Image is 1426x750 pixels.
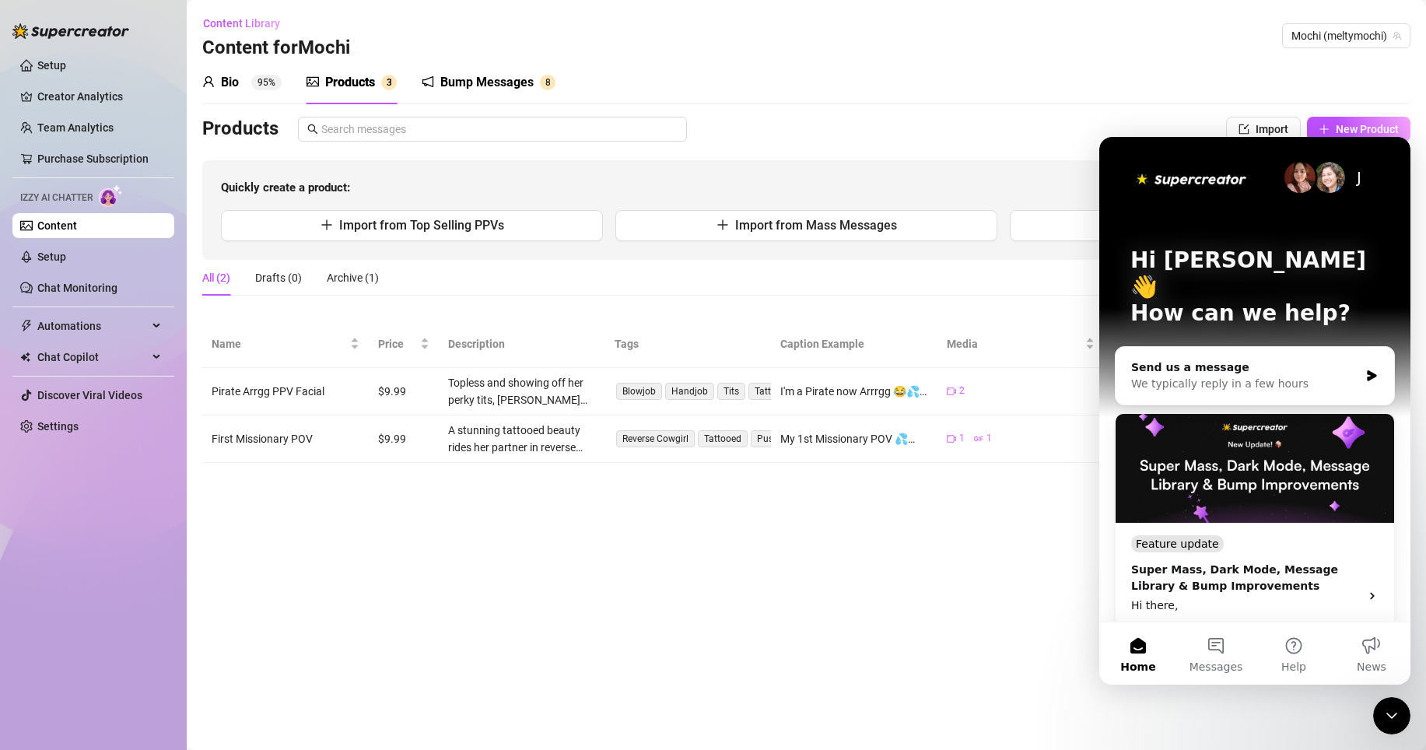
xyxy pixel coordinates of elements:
[378,335,417,352] span: Price
[221,210,603,241] button: Import from Top Selling PPVs
[327,269,379,286] div: Archive (1)
[369,321,439,368] th: Price
[255,269,302,286] div: Drafts (0)
[1307,117,1410,142] button: New Product
[37,420,79,433] a: Settings
[1291,24,1401,47] span: Mochi (meltymochi)
[12,23,129,39] img: logo-BBDzfeDw.svg
[321,121,678,138] input: Search messages
[717,383,745,400] span: Tits
[1336,123,1399,135] span: New Product
[387,77,392,88] span: 3
[37,345,148,370] span: Chat Copilot
[369,368,439,415] td: $9.99
[212,335,347,352] span: Name
[616,430,695,447] span: Reverse Cowgirl
[37,84,162,109] a: Creator Analytics
[37,314,148,338] span: Automations
[339,218,504,233] span: Import from Top Selling PPVs
[1226,117,1301,142] button: Import
[321,219,333,231] span: plus
[1010,210,1392,241] button: Import from Message Library
[369,415,439,463] td: $9.99
[202,117,279,142] h3: Products
[616,383,662,400] span: Blowjob
[20,352,30,363] img: Chat Copilot
[448,374,596,408] div: Topless and showing off her perky tits, [PERSON_NAME] strokes and jerks a hard cock with both han...
[202,415,369,463] td: First Missionary POV
[202,75,215,88] span: user
[698,430,748,447] span: Tattooed
[615,210,997,241] button: Import from Mass Messages
[37,251,66,263] a: Setup
[771,321,937,368] th: Caption Example
[381,75,397,90] sup: 3
[221,73,239,92] div: Bio
[37,219,77,232] a: Content
[37,121,114,134] a: Team Analytics
[959,384,965,398] span: 2
[20,320,33,332] span: thunderbolt
[202,368,369,415] td: Pirate Arrgg PPV Facial
[1393,31,1402,40] span: team
[37,59,66,72] a: Setup
[947,387,956,396] span: video-camera
[605,321,772,368] th: Tags
[221,180,350,195] strong: Quickly create a product:
[947,335,1082,352] span: Media
[37,152,149,165] a: Purchase Subscription
[780,383,928,400] div: I'm a Pirate now Arrrgg 😂💦 Enjoy the full video 🥰💕 I fucking love sucking cock so much, wish it w...
[202,321,369,368] th: Name
[37,389,142,401] a: Discover Viral Videos
[202,36,350,61] h3: Content for Mochi
[1373,697,1410,734] iframe: Intercom live chat
[751,430,789,447] span: Pussy
[37,282,117,294] a: Chat Monitoring
[20,191,93,205] span: Izzy AI Chatter
[665,383,714,400] span: Handjob
[735,218,897,233] span: Import from Mass Messages
[439,321,605,368] th: Description
[959,431,965,446] span: 1
[1099,137,1410,685] iframe: Intercom live chat
[1319,124,1330,135] span: plus
[1256,123,1288,135] span: Import
[974,434,983,443] span: gif
[780,430,928,447] div: My 1st Missionary POV 💦🥵 I squirted like a monster and squirted the Creampie out hahah omg it was...
[540,75,555,90] sup: 8
[325,73,375,92] div: Products
[717,219,729,231] span: plus
[307,124,318,135] span: search
[202,11,293,36] button: Content Library
[448,422,596,456] div: A stunning tattooed beauty rides her partner in reverse cowgirl, her big, perfect ass bouncing wi...
[1239,124,1249,135] span: import
[251,75,282,90] sup: 95%
[545,77,551,88] span: 8
[202,269,230,286] div: All (2)
[748,383,798,400] span: Tattooed
[307,75,319,88] span: picture
[947,434,956,443] span: video-camera
[99,184,123,207] img: AI Chatter
[937,321,1104,368] th: Media
[422,75,434,88] span: notification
